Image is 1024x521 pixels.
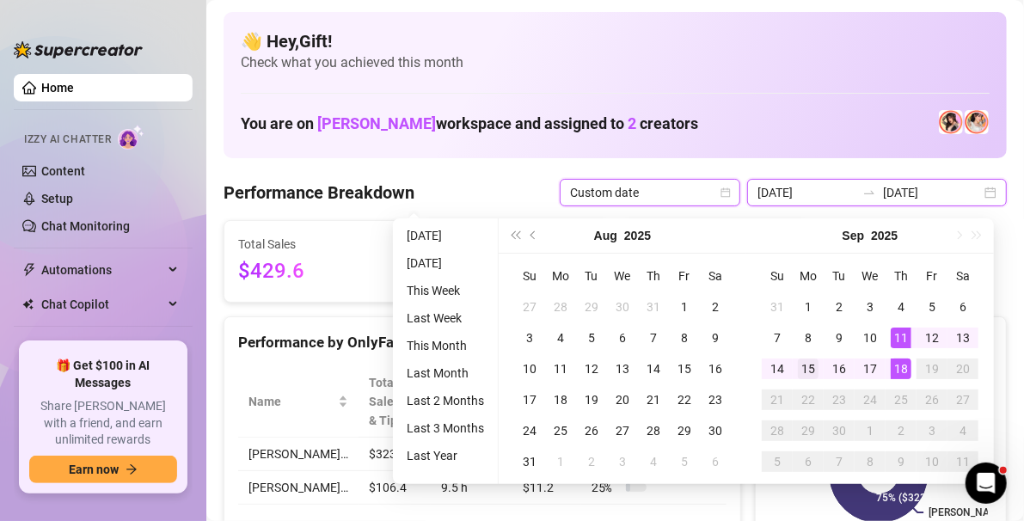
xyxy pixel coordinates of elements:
li: [DATE] [400,253,491,273]
div: 18 [891,359,911,379]
td: 2025-08-09 [700,322,731,353]
iframe: Intercom live chat [966,463,1007,504]
td: 2025-10-08 [855,446,886,477]
li: This Month [400,335,491,356]
td: 2025-09-25 [886,384,917,415]
td: 2025-10-05 [762,446,793,477]
td: 2025-09-29 [793,415,824,446]
span: Earn now [69,463,119,476]
td: 2025-09-11 [886,322,917,353]
td: 2025-08-01 [669,291,700,322]
li: Last 3 Months [400,418,491,438]
td: 2025-07-27 [514,291,545,322]
div: 28 [550,297,571,317]
div: 16 [705,359,726,379]
div: 25 [550,420,571,441]
div: 3 [860,297,880,317]
div: 1 [798,297,819,317]
td: 2025-08-15 [669,353,700,384]
td: 2025-08-25 [545,415,576,446]
td: 2025-09-18 [886,353,917,384]
td: $11.2 [512,471,581,505]
td: 2025-08-28 [638,415,669,446]
td: 2025-09-27 [947,384,978,415]
th: Su [762,260,793,291]
td: 2025-09-02 [824,291,855,322]
li: Last Year [400,445,491,466]
div: 9 [829,328,849,348]
td: 2025-08-22 [669,384,700,415]
td: 2025-08-17 [514,384,545,415]
th: Th [886,260,917,291]
th: Su [514,260,545,291]
td: 2025-08-11 [545,353,576,384]
td: 2025-08-13 [607,353,638,384]
div: 3 [612,451,633,472]
td: 2025-07-28 [545,291,576,322]
td: 2025-09-26 [917,384,947,415]
div: 28 [767,420,788,441]
th: Tu [824,260,855,291]
li: [DATE] [400,225,491,246]
td: 2025-09-12 [917,322,947,353]
td: 2025-09-03 [855,291,886,322]
th: We [855,260,886,291]
td: 2025-09-07 [762,322,793,353]
div: 19 [581,389,602,410]
td: 2025-08-05 [576,322,607,353]
td: 2025-10-04 [947,415,978,446]
td: 2025-08-20 [607,384,638,415]
div: 24 [519,420,540,441]
text: [PERSON_NAME]… [929,506,1015,518]
td: 2025-08-29 [669,415,700,446]
li: This Week [400,280,491,301]
td: 2025-10-11 [947,446,978,477]
td: 2025-09-16 [824,353,855,384]
button: Choose a month [594,218,617,253]
div: Performance by OnlyFans Creator [238,331,727,354]
span: Chat Copilot [41,291,163,318]
input: Start date [757,183,855,202]
td: 2025-09-01 [545,446,576,477]
td: 2025-07-29 [576,291,607,322]
div: 15 [798,359,819,379]
td: 2025-08-08 [669,322,700,353]
div: 4 [643,451,664,472]
td: 2025-09-24 [855,384,886,415]
td: 2025-08-27 [607,415,638,446]
div: 25 [891,389,911,410]
h1: You are on workspace and assigned to creators [241,114,698,133]
div: 3 [922,420,942,441]
span: Check what you achieved this month [241,53,990,72]
td: 2025-08-30 [700,415,731,446]
span: Custom date [570,180,730,205]
td: 2025-08-12 [576,353,607,384]
div: 31 [767,297,788,317]
div: 2 [581,451,602,472]
li: Last Week [400,308,491,328]
td: 2025-09-19 [917,353,947,384]
div: 2 [891,420,911,441]
div: 14 [767,359,788,379]
td: 2025-09-30 [824,415,855,446]
div: 10 [922,451,942,472]
td: 2025-08-21 [638,384,669,415]
div: 29 [674,420,695,441]
td: 2025-09-01 [793,291,824,322]
td: 2025-08-07 [638,322,669,353]
img: Chat Copilot [22,298,34,310]
td: 2025-09-28 [762,415,793,446]
span: $429.6 [238,255,395,288]
span: Total Sales [238,235,395,254]
div: 17 [860,359,880,379]
td: 2025-09-06 [947,291,978,322]
div: 11 [550,359,571,379]
span: arrow-right [126,463,138,475]
img: Holly [939,110,963,134]
td: 2025-09-15 [793,353,824,384]
td: 9.5 h [431,471,512,505]
div: 6 [612,328,633,348]
th: Th [638,260,669,291]
div: 14 [643,359,664,379]
span: Share [PERSON_NAME] with a friend, and earn unlimited rewards [29,398,177,449]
